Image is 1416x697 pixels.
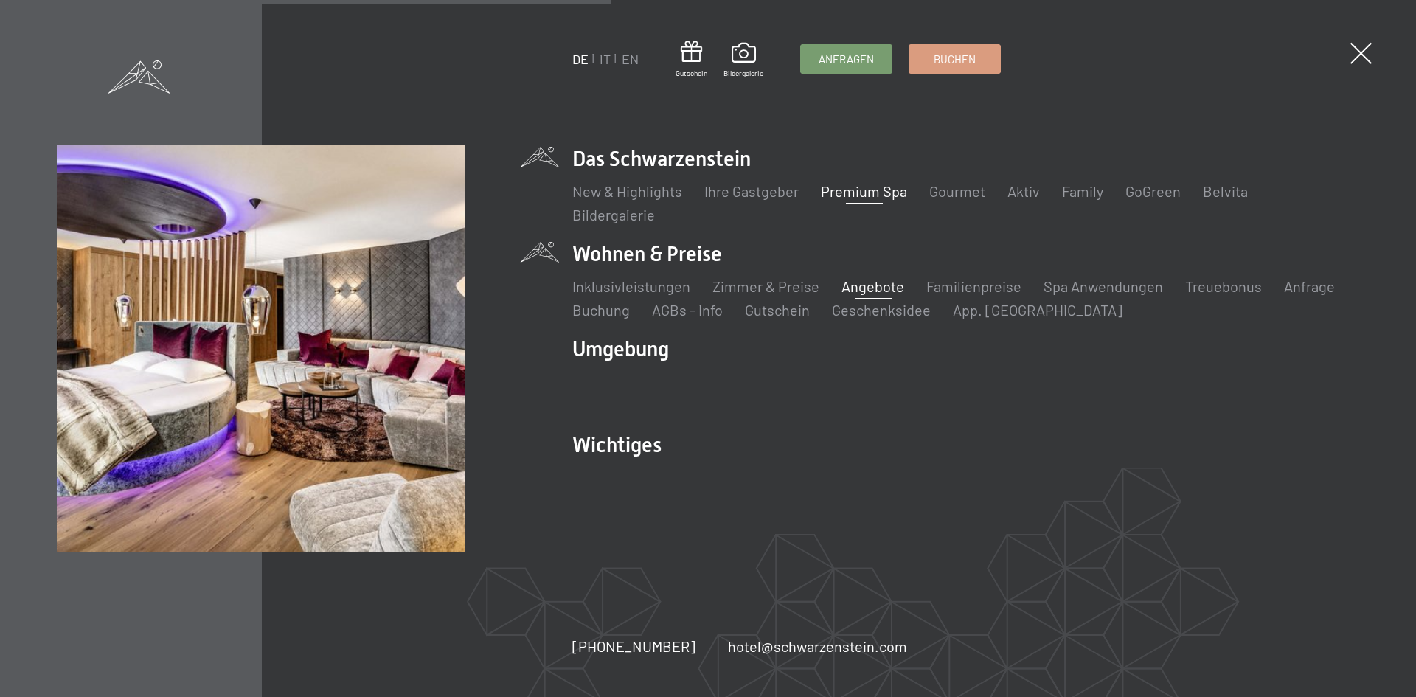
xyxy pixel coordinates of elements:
a: Treuebonus [1185,277,1262,295]
a: Spa Anwendungen [1044,277,1163,295]
a: Anfrage [1284,277,1335,295]
span: Gutschein [676,68,707,78]
a: AGBs - Info [652,301,723,319]
span: Buchen [934,52,976,67]
a: Gourmet [929,182,985,200]
a: Geschenksidee [832,301,931,319]
a: EN [622,51,639,67]
a: App. [GEOGRAPHIC_DATA] [953,301,1122,319]
a: Buchung [572,301,630,319]
span: Bildergalerie [723,68,763,78]
a: New & Highlights [572,182,682,200]
span: Anfragen [819,52,874,67]
a: hotel@schwarzenstein.com [728,636,907,656]
a: Angebote [841,277,904,295]
a: [PHONE_NUMBER] [572,636,695,656]
a: GoGreen [1125,182,1181,200]
a: Anfragen [801,45,892,73]
span: [PHONE_NUMBER] [572,637,695,655]
a: Premium Spa [821,182,907,200]
a: Belvita [1203,182,1248,200]
a: Family [1062,182,1103,200]
a: Inklusivleistungen [572,277,690,295]
a: DE [572,51,589,67]
a: Gutschein [745,301,810,319]
a: Familienpreise [926,277,1021,295]
a: Ihre Gastgeber [704,182,799,200]
a: Gutschein [676,41,707,78]
a: Bildergalerie [572,206,655,223]
a: Aktiv [1007,182,1040,200]
a: Bildergalerie [723,43,763,78]
a: Buchen [909,45,1000,73]
a: IT [600,51,611,67]
a: Zimmer & Preise [712,277,819,295]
